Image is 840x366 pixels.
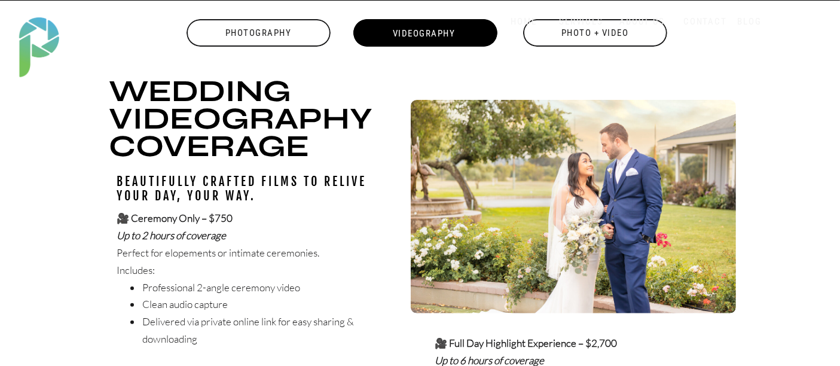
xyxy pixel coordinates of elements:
li: Professional 2-angle ceremony video [141,279,387,297]
li: Delivered via private online link for easy sharing & downloading [141,313,387,348]
li: Clean audio capture [141,296,387,313]
a: HOME [499,16,549,28]
a: Photography [185,19,332,47]
a: CONTACT [681,16,730,28]
h3: Beautifully crafted films to relive your day, your way. [117,175,403,193]
a: Photo + Video [522,19,668,47]
a: SERVICES [557,16,606,28]
h3: Wedding Videography Coverage [109,78,466,159]
b: 🎥 Ceremony Only – $750 [117,212,233,224]
a: BLOG [735,16,765,28]
a: ABOUT US [617,16,668,28]
i: Up to 2 hours of coverage [117,229,227,242]
div: Videography [351,19,497,47]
